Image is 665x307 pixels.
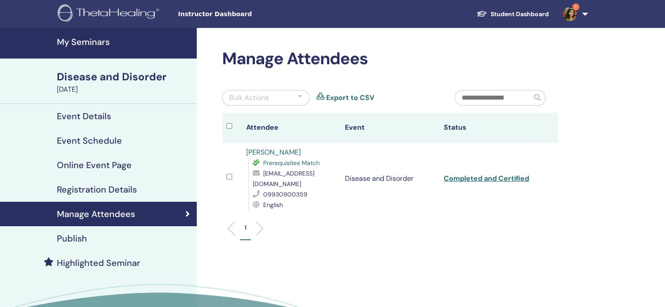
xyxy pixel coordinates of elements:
th: Attendee [242,113,341,143]
h4: Event Details [57,111,111,121]
span: Prerequisites Match [263,159,320,167]
h2: Manage Attendees [222,49,558,69]
span: 1 [572,3,579,10]
h4: My Seminars [57,37,191,47]
td: Disease and Disorder [341,143,439,214]
img: logo.png [58,4,162,24]
th: Event [341,113,439,143]
a: Completed and Certified [444,174,529,183]
a: Export to CSV [326,93,374,103]
h4: Manage Attendees [57,209,135,219]
div: Disease and Disorder [57,69,191,84]
span: 09930900359 [263,190,307,198]
img: graduation-cap-white.svg [477,10,487,17]
a: Disease and Disorder[DATE] [52,69,197,95]
p: 1 [244,223,247,232]
span: English [263,201,283,209]
h4: Online Event Page [57,160,132,170]
div: Bulk Actions [229,93,269,103]
div: [DATE] [57,84,191,95]
h4: Event Schedule [57,135,122,146]
th: Status [439,113,538,143]
span: Instructor Dashboard [178,10,309,19]
img: default.jpg [563,7,577,21]
h4: Registration Details [57,184,137,195]
h4: Publish [57,233,87,244]
a: Student Dashboard [470,6,556,22]
a: [PERSON_NAME] [246,148,301,157]
span: [EMAIL_ADDRESS][DOMAIN_NAME] [253,169,314,188]
h4: Highlighted Seminar [57,258,140,268]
